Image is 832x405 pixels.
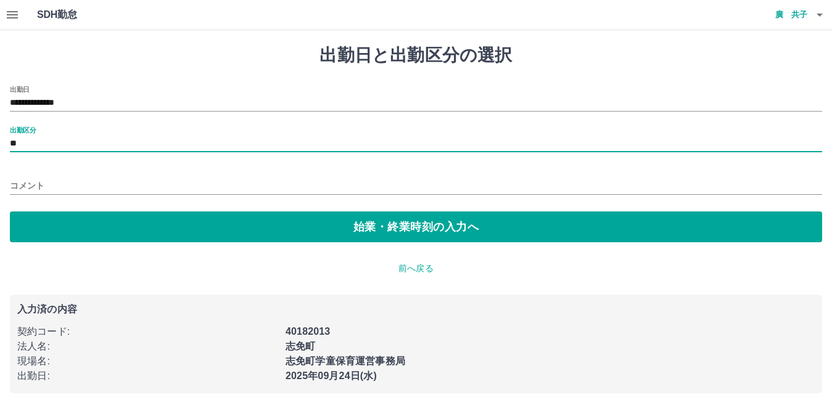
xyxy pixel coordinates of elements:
[17,324,278,339] p: 契約コード :
[10,45,822,66] h1: 出勤日と出勤区分の選択
[286,341,315,351] b: 志免町
[17,354,278,369] p: 現場名 :
[17,339,278,354] p: 法人名 :
[286,356,405,366] b: 志免町学童保育運営事務局
[10,84,30,94] label: 出勤日
[10,262,822,275] p: 前へ戻る
[17,369,278,383] p: 出勤日 :
[10,211,822,242] button: 始業・終業時刻の入力へ
[286,370,377,381] b: 2025年09月24日(水)
[286,326,330,337] b: 40182013
[17,305,815,314] p: 入力済の内容
[10,125,36,134] label: 出勤区分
